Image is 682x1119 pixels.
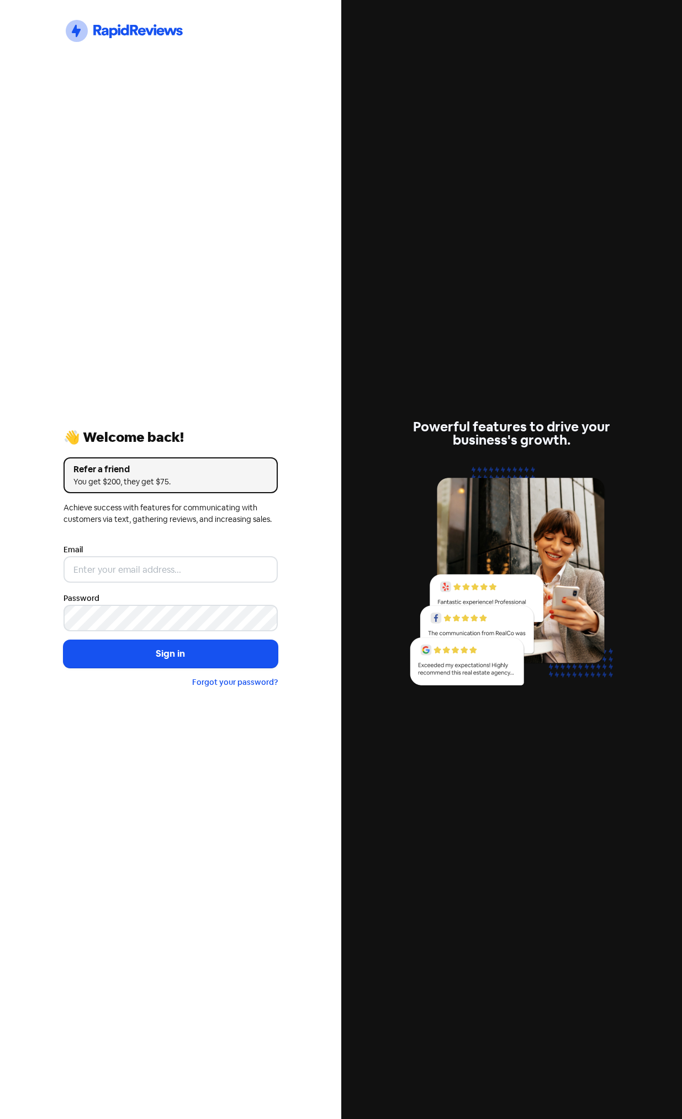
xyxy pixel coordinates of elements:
div: Refer a friend [73,463,268,476]
a: Forgot your password? [192,677,278,687]
label: Email [64,544,83,556]
button: Sign in [64,640,278,668]
img: reviews [404,460,618,698]
div: Achieve success with features for communicating with customers via text, gathering reviews, and i... [64,502,278,525]
div: 👋 Welcome back! [64,431,278,444]
div: You get $200, they get $75. [73,476,268,488]
input: Enter your email address... [64,556,278,583]
label: Password [64,593,99,604]
div: Powerful features to drive your business's growth. [404,420,618,447]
